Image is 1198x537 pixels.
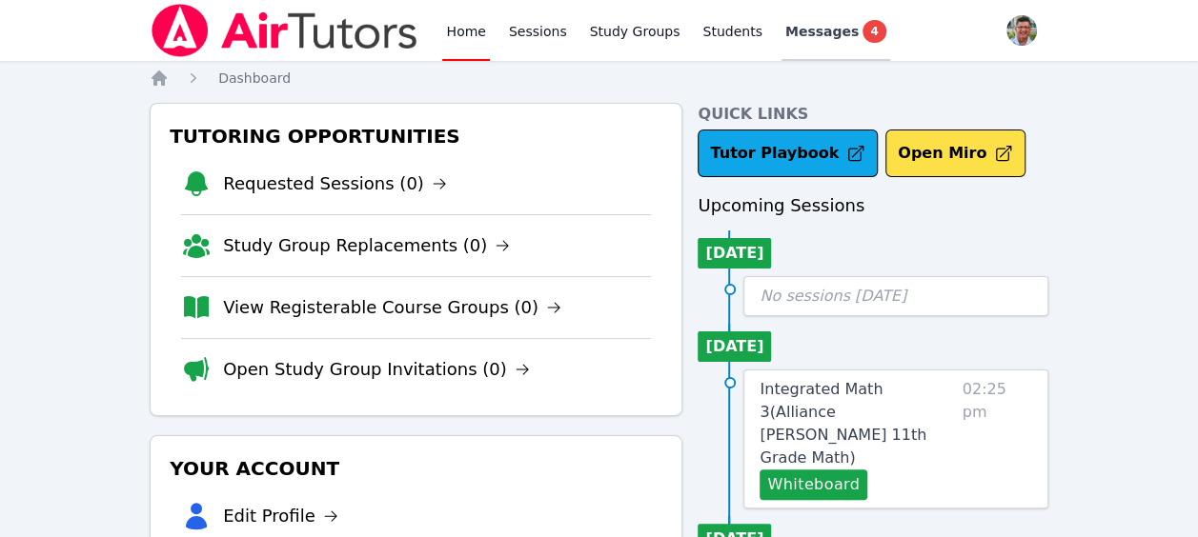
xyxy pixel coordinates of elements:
a: Tutor Playbook [698,129,878,177]
img: Air Tutors [150,4,419,57]
a: Integrated Math 3(Alliance [PERSON_NAME] 11th Grade Math) [760,378,954,469]
a: Open Study Group Invitations (0) [223,356,530,383]
button: Open Miro [885,129,1025,177]
span: No sessions [DATE] [760,287,906,305]
h4: Quick Links [698,103,1048,126]
span: Messages [785,22,859,41]
li: [DATE] [698,331,771,362]
span: 02:25 pm [963,378,1032,500]
a: Dashboard [218,69,291,88]
a: Requested Sessions (0) [223,170,447,197]
span: Dashboard [218,70,291,86]
span: 4 [863,20,885,43]
a: View Registerable Course Groups (0) [223,294,561,321]
h3: Your Account [166,451,666,486]
a: Study Group Replacements (0) [223,232,510,259]
h3: Tutoring Opportunities [166,119,666,153]
li: [DATE] [698,238,771,268]
button: Whiteboard [760,469,867,500]
a: Edit Profile [223,503,338,529]
h3: Upcoming Sessions [698,192,1048,219]
nav: Breadcrumb [150,69,1048,88]
span: Integrated Math 3 ( Alliance [PERSON_NAME] 11th Grade Math ) [760,380,926,467]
